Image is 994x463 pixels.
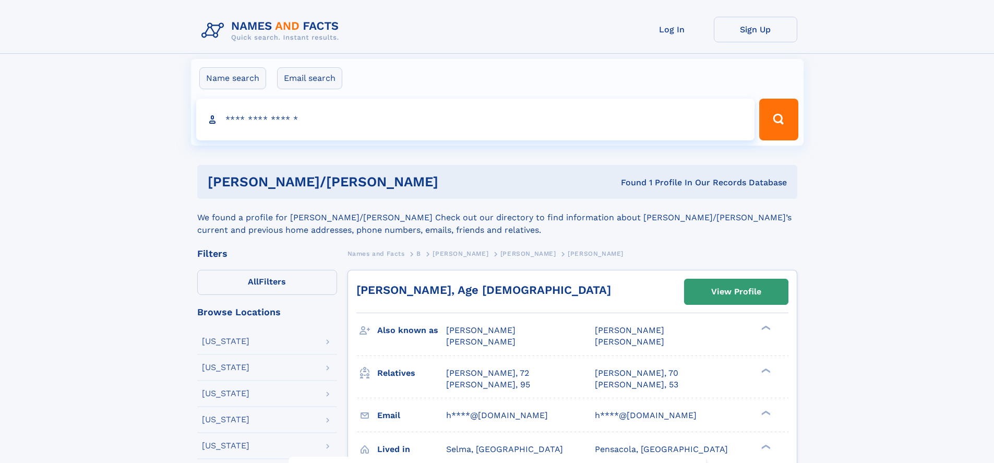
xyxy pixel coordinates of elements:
[202,415,249,424] div: [US_STATE]
[759,325,771,331] div: ❯
[500,250,556,257] span: [PERSON_NAME]
[199,67,266,89] label: Name search
[197,199,797,236] div: We found a profile for [PERSON_NAME]/[PERSON_NAME] Check out our directory to find information ab...
[197,17,348,45] img: Logo Names and Facts
[595,379,678,390] a: [PERSON_NAME], 53
[446,444,563,454] span: Selma, [GEOGRAPHIC_DATA]
[377,407,446,424] h3: Email
[630,17,714,42] a: Log In
[759,99,798,140] button: Search Button
[197,249,337,258] div: Filters
[356,283,611,296] a: [PERSON_NAME], Age [DEMOGRAPHIC_DATA]
[377,322,446,339] h3: Also known as
[500,247,556,260] a: [PERSON_NAME]
[530,177,787,188] div: Found 1 Profile In Our Records Database
[685,279,788,304] a: View Profile
[348,247,405,260] a: Names and Facts
[759,443,771,450] div: ❯
[202,363,249,372] div: [US_STATE]
[446,325,516,335] span: [PERSON_NAME]
[433,250,488,257] span: [PERSON_NAME]
[595,325,664,335] span: [PERSON_NAME]
[416,250,421,257] span: B
[446,337,516,347] span: [PERSON_NAME]
[416,247,421,260] a: B
[196,99,755,140] input: search input
[446,367,529,379] a: [PERSON_NAME], 72
[248,277,259,287] span: All
[759,367,771,374] div: ❯
[197,307,337,317] div: Browse Locations
[377,364,446,382] h3: Relatives
[208,175,530,188] h1: [PERSON_NAME]/[PERSON_NAME]
[595,367,678,379] a: [PERSON_NAME], 70
[202,337,249,346] div: [US_STATE]
[202,442,249,450] div: [US_STATE]
[377,441,446,458] h3: Lived in
[711,280,761,304] div: View Profile
[595,337,664,347] span: [PERSON_NAME]
[595,444,728,454] span: Pensacola, [GEOGRAPHIC_DATA]
[202,389,249,398] div: [US_STATE]
[446,379,530,390] a: [PERSON_NAME], 95
[568,250,624,257] span: [PERSON_NAME]
[197,270,337,295] label: Filters
[714,17,797,42] a: Sign Up
[433,247,488,260] a: [PERSON_NAME]
[277,67,342,89] label: Email search
[759,409,771,416] div: ❯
